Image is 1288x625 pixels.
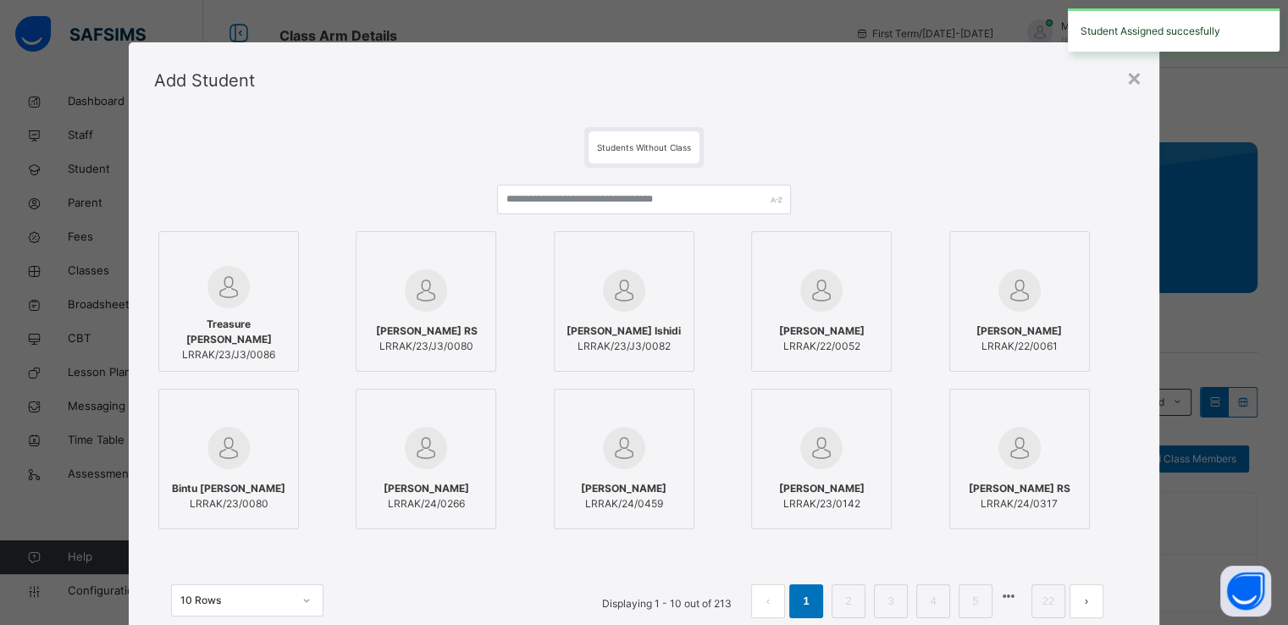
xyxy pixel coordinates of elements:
div: × [1126,59,1142,95]
a: 5 [967,590,983,612]
span: [PERSON_NAME] [779,324,865,339]
span: [PERSON_NAME] RS [375,324,477,339]
li: 1 [789,584,823,618]
button: Open asap [1220,566,1271,617]
a: 22 [1037,590,1059,612]
span: LRRAK/23/J3/0082 [567,339,681,354]
span: [PERSON_NAME] Ishidi [567,324,681,339]
a: 3 [882,590,898,612]
span: Treasure [PERSON_NAME] [168,317,290,347]
img: default.svg [207,266,250,308]
span: [PERSON_NAME] [384,481,469,496]
div: Student Assigned succesfully [1068,8,1280,52]
span: [PERSON_NAME] [581,481,666,496]
li: 2 [832,584,865,618]
li: Displaying 1 - 10 out of 213 [589,584,744,618]
span: LRRAK/23/0080 [172,496,285,512]
img: default.svg [405,269,447,312]
button: next page [1070,584,1103,618]
span: LRRAK/22/0052 [779,339,865,354]
img: default.svg [998,427,1041,469]
img: default.svg [800,427,843,469]
li: 上一页 [751,584,785,618]
span: LRRAK/24/0317 [969,496,1070,512]
li: 22 [1031,584,1065,618]
span: [PERSON_NAME] [976,324,1062,339]
img: default.svg [603,427,645,469]
span: [PERSON_NAME] [779,481,865,496]
img: default.svg [603,269,645,312]
span: Bintu [PERSON_NAME] [172,481,285,496]
img: default.svg [800,269,843,312]
a: 2 [840,590,856,612]
div: 10 Rows [180,593,292,608]
a: 1 [798,590,814,612]
img: default.svg [207,427,250,469]
li: 3 [874,584,908,618]
li: 下一页 [1070,584,1103,618]
button: prev page [751,584,785,618]
span: LRRAK/23/J3/0086 [168,347,290,362]
span: LRRAK/23/J3/0080 [375,339,477,354]
li: 5 [959,584,992,618]
span: LRRAK/22/0061 [976,339,1062,354]
span: LRRAK/24/0266 [384,496,469,512]
span: LRRAK/24/0459 [581,496,666,512]
img: default.svg [405,427,447,469]
span: Students Without Class [597,142,691,152]
a: 4 [925,590,941,612]
img: default.svg [998,269,1041,312]
li: 4 [916,584,950,618]
span: [PERSON_NAME] RS [969,481,1070,496]
span: Add Student [154,70,255,91]
li: 向后 5 页 [997,584,1020,608]
span: LRRAK/23/0142 [779,496,865,512]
